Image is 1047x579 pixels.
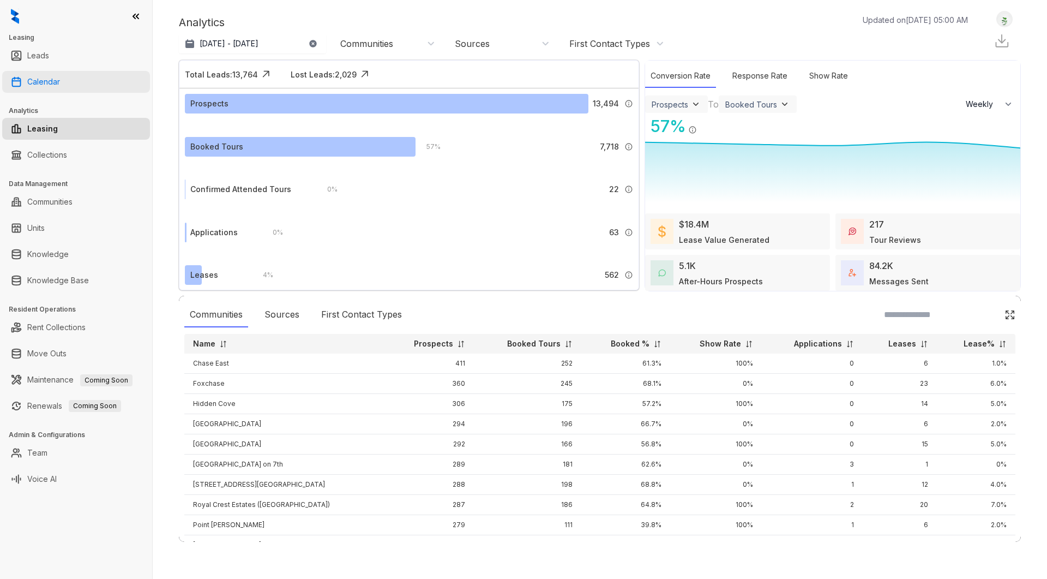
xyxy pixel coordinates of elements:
[762,434,862,455] td: 0
[184,475,384,495] td: [STREET_ADDRESS][GEOGRAPHIC_DATA]
[384,374,474,394] td: 360
[474,414,581,434] td: 196
[863,515,937,535] td: 6
[474,535,581,556] td: 174
[2,369,150,391] li: Maintenance
[863,475,937,495] td: 12
[9,179,152,189] h3: Data Management
[869,218,884,231] div: 217
[863,495,937,515] td: 20
[653,340,661,348] img: sorting
[384,475,474,495] td: 288
[937,535,1015,556] td: 4.0%
[937,374,1015,394] td: 6.0%
[670,414,762,434] td: 0%
[384,495,474,515] td: 287
[564,340,573,348] img: sorting
[27,191,73,213] a: Communities
[190,269,218,281] div: Leases
[670,515,762,535] td: 100%
[762,515,862,535] td: 1
[184,354,384,374] td: Chase East
[888,338,916,349] p: Leases
[2,191,150,213] li: Communities
[624,142,633,151] img: Info
[964,338,995,349] p: Lease%
[624,271,633,279] img: Info
[27,118,58,140] a: Leasing
[869,234,921,246] div: Tour Reviews
[658,225,666,238] img: LeaseValue
[600,141,619,153] span: 7,718
[414,338,453,349] p: Prospects
[2,468,150,490] li: Voice AI
[762,475,862,495] td: 1
[670,394,762,414] td: 100%
[863,394,937,414] td: 14
[762,535,862,556] td: 3
[474,495,581,515] td: 186
[863,14,968,26] p: Updated on [DATE] 05:00 AM
[937,455,1015,475] td: 0%
[2,270,150,291] li: Knowledge Base
[869,259,893,272] div: 84.2K
[762,394,862,414] td: 0
[937,495,1015,515] td: 7.0%
[2,144,150,166] li: Collections
[937,515,1015,535] td: 2.0%
[384,455,474,475] td: 289
[581,495,670,515] td: 64.8%
[611,338,649,349] p: Booked %
[27,71,60,93] a: Calendar
[745,340,753,348] img: sorting
[184,414,384,434] td: [GEOGRAPHIC_DATA]
[27,144,67,166] a: Collections
[2,217,150,239] li: Units
[384,434,474,455] td: 292
[384,414,474,434] td: 294
[863,414,937,434] td: 6
[690,99,701,110] img: ViewFilterArrow
[416,141,441,153] div: 57 %
[9,305,152,314] h3: Resident Operations
[252,269,273,281] div: 4 %
[340,38,393,50] div: Communities
[190,226,238,238] div: Applications
[2,442,150,464] li: Team
[849,228,856,235] img: TourReviews
[27,468,57,490] a: Voice AI
[762,354,862,374] td: 0
[185,69,258,80] div: Total Leads: 13,764
[9,430,152,440] h3: Admin & Configurations
[2,317,150,338] li: Rent Collections
[727,64,793,88] div: Response Rate
[384,394,474,414] td: 306
[384,354,474,374] td: 411
[184,455,384,475] td: [GEOGRAPHIC_DATA] on 7th
[581,434,670,455] td: 56.8%
[569,38,650,50] div: First Contact Types
[2,71,150,93] li: Calendar
[9,33,152,43] h3: Leasing
[708,98,719,111] div: To
[937,414,1015,434] td: 2.0%
[2,395,150,417] li: Renewals
[997,14,1012,25] img: UserAvatar
[69,400,121,412] span: Coming Soon
[794,338,842,349] p: Applications
[679,259,696,272] div: 5.1K
[670,434,762,455] td: 100%
[457,340,465,348] img: sorting
[670,354,762,374] td: 100%
[581,394,670,414] td: 57.2%
[27,343,67,365] a: Move Outs
[184,535,384,556] td: [GEOGRAPHIC_DATA]
[645,114,686,139] div: 57 %
[190,98,228,110] div: Prospects
[357,66,373,82] img: Click Icon
[670,475,762,495] td: 0%
[937,475,1015,495] td: 4.0%
[190,183,291,195] div: Confirmed Attended Tours
[316,302,407,327] div: First Contact Types
[679,234,769,246] div: Lease Value Generated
